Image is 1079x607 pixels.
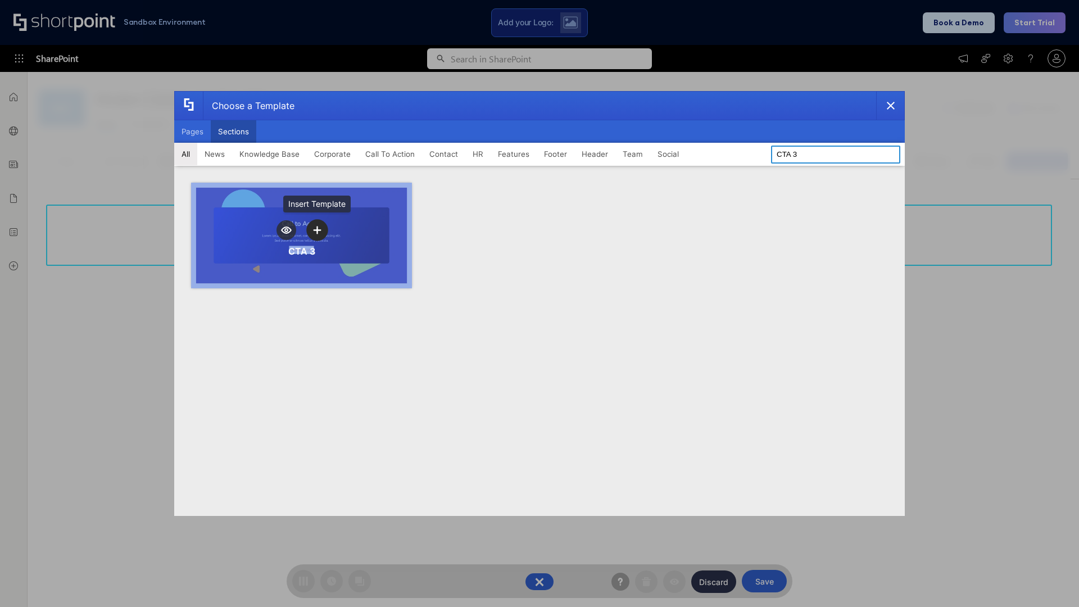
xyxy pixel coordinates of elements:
[174,91,905,516] div: template selector
[650,143,686,165] button: Social
[422,143,465,165] button: Contact
[203,92,294,120] div: Choose a Template
[232,143,307,165] button: Knowledge Base
[307,143,358,165] button: Corporate
[211,120,256,143] button: Sections
[174,143,197,165] button: All
[491,143,537,165] button: Features
[1023,553,1079,607] iframe: Chat Widget
[771,146,900,164] input: Search
[288,246,315,257] div: CTA 3
[537,143,574,165] button: Footer
[465,143,491,165] button: HR
[358,143,422,165] button: Call To Action
[615,143,650,165] button: Team
[574,143,615,165] button: Header
[197,143,232,165] button: News
[174,120,211,143] button: Pages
